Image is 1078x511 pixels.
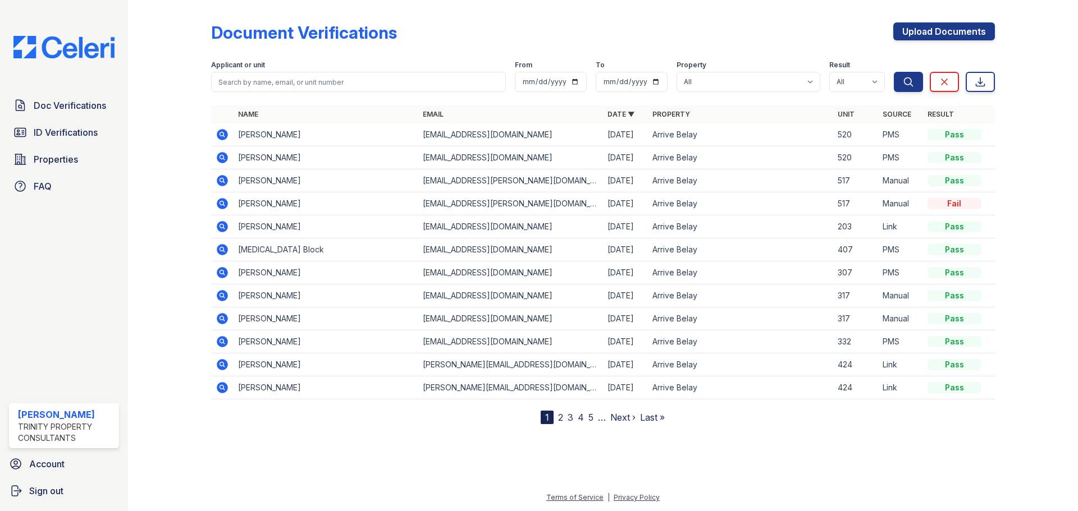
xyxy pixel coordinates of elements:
td: [PERSON_NAME] [234,215,418,238]
a: Result [928,110,954,118]
td: Arrive Belay [648,169,833,192]
a: Date ▼ [607,110,634,118]
td: [PERSON_NAME] [234,192,418,215]
td: [EMAIL_ADDRESS][DOMAIN_NAME] [418,330,603,353]
td: Manual [878,284,923,307]
div: Pass [928,129,981,140]
td: [PERSON_NAME] [234,376,418,399]
td: [PERSON_NAME] [234,307,418,330]
a: 5 [588,412,593,423]
td: [EMAIL_ADDRESS][DOMAIN_NAME] [418,215,603,238]
td: [DATE] [603,376,648,399]
td: PMS [878,238,923,261]
td: PMS [878,146,923,169]
td: [PERSON_NAME] [234,330,418,353]
a: 3 [568,412,573,423]
label: Property [677,61,706,70]
a: Property [652,110,690,118]
div: | [607,493,610,501]
td: [DATE] [603,192,648,215]
div: 1 [541,411,554,424]
td: 520 [833,146,878,169]
td: 424 [833,376,878,399]
td: 407 [833,238,878,261]
a: Unit [838,110,855,118]
a: Name [238,110,258,118]
td: Arrive Belay [648,353,833,376]
td: Arrive Belay [648,261,833,284]
td: Link [878,215,923,238]
a: ID Verifications [9,121,119,144]
a: Upload Documents [893,22,995,40]
td: Manual [878,192,923,215]
td: Arrive Belay [648,192,833,215]
span: ID Verifications [34,126,98,139]
label: Result [829,61,850,70]
td: [DATE] [603,238,648,261]
div: Pass [928,175,981,186]
div: Fail [928,198,981,209]
td: Arrive Belay [648,284,833,307]
td: [DATE] [603,353,648,376]
div: Pass [928,336,981,347]
td: [DATE] [603,215,648,238]
td: [PERSON_NAME] [234,353,418,376]
a: Properties [9,148,119,171]
td: 517 [833,192,878,215]
div: Pass [928,313,981,324]
a: FAQ [9,175,119,197]
a: Doc Verifications [9,94,119,117]
td: Arrive Belay [648,215,833,238]
td: Arrive Belay [648,123,833,146]
td: Arrive Belay [648,238,833,261]
a: Sign out [4,480,124,502]
input: Search by name, email, or unit number [211,72,506,92]
td: [MEDICAL_DATA] Block [234,238,418,261]
span: Doc Verifications [34,99,106,112]
div: Document Verifications [211,22,397,43]
a: Email [423,110,444,118]
td: 317 [833,307,878,330]
div: Trinity Property Consultants [18,421,115,444]
td: Arrive Belay [648,330,833,353]
span: … [598,411,606,424]
div: Pass [928,267,981,278]
td: PMS [878,330,923,353]
td: 517 [833,169,878,192]
td: Arrive Belay [648,376,833,399]
td: [PERSON_NAME] [234,123,418,146]
td: 332 [833,330,878,353]
td: [PERSON_NAME] [234,261,418,284]
td: Arrive Belay [648,146,833,169]
a: 4 [578,412,584,423]
td: [EMAIL_ADDRESS][PERSON_NAME][DOMAIN_NAME] [418,169,603,192]
td: Manual [878,169,923,192]
label: To [596,61,605,70]
td: [DATE] [603,307,648,330]
td: [EMAIL_ADDRESS][DOMAIN_NAME] [418,261,603,284]
td: [PERSON_NAME] [234,169,418,192]
a: Last » [640,412,665,423]
a: 2 [558,412,563,423]
div: Pass [928,221,981,232]
a: Privacy Policy [614,493,660,501]
td: [EMAIL_ADDRESS][PERSON_NAME][DOMAIN_NAME] [418,192,603,215]
td: [DATE] [603,284,648,307]
div: [PERSON_NAME] [18,408,115,421]
img: CE_Logo_Blue-a8612792a0a2168367f1c8372b55b34899dd931a85d93a1a3d3e32e68fde9ad4.png [4,36,124,58]
span: Sign out [29,484,63,498]
td: [DATE] [603,169,648,192]
div: Pass [928,152,981,163]
span: FAQ [34,179,52,193]
div: Pass [928,290,981,301]
td: [PERSON_NAME][EMAIL_ADDRESS][DOMAIN_NAME] [418,376,603,399]
div: Pass [928,244,981,255]
a: Terms of Service [546,493,604,501]
td: 203 [833,215,878,238]
div: Pass [928,382,981,393]
span: Properties [34,153,78,166]
td: [PERSON_NAME] [234,146,418,169]
td: [EMAIL_ADDRESS][DOMAIN_NAME] [418,146,603,169]
td: 424 [833,353,878,376]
